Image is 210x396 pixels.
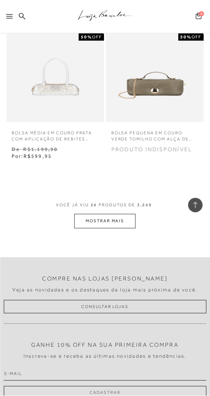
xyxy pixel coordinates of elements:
[92,34,102,39] span: OFF
[7,33,104,122] img: BOLSA MÉDIA EM COURO PRATA COM APLICAÇÃO DE REBITES METÁLICOS
[107,33,203,122] a: BOLSA PEQUENA EM COURO VERDE TOMILHO COM ALÇA DE MÃO BOLSA PEQUENA EM COURO VERDE TOMILHO COM ALÇ...
[181,34,192,39] strong: 50%
[194,12,204,22] button: 0
[12,287,198,293] h4: Veja as novidades e os destaques da loja mais próxima de você.
[81,34,92,39] strong: 50%
[31,342,178,349] h2: Ganhe 10% off na sua primeira compra
[137,202,152,207] span: 3.249
[24,353,186,359] h4: Inscreva-se e receba as últimas novidades e tendências.
[91,202,97,207] span: 24
[192,34,202,39] span: OFF
[7,33,104,122] a: BOLSA MÉDIA EM COURO PRATA COM APLICAÇÃO DE REBITES METÁLICOS BOLSA MÉDIA EM COURO PRATA COM APLI...
[199,11,204,16] span: 0
[4,300,206,313] a: Consultar Lojas
[107,33,203,122] img: BOLSA PEQUENA EM COURO VERDE TOMILHO COM ALÇA DE MÃO
[42,275,168,282] h2: Compre nas lojas [PERSON_NAME]
[12,153,52,159] span: Por:
[23,146,58,152] small: R$1.199,90
[74,214,135,228] button: MOSTRAR MAIS
[56,202,154,207] span: VOCÊ JÁ VIU PRODUTOS DE
[24,153,52,159] span: R$599,95
[12,146,20,152] small: De
[4,367,206,381] input: E-mail
[106,126,204,142] a: BOLSA PEQUENA EM COURO VERDE TOMILHO COM ALÇA DE MÃO
[7,126,104,142] a: BOLSA MÉDIA EM COURO PRATA COM APLICAÇÃO DE REBITES METÁLICOS
[111,146,193,153] span: Produto Indisponível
